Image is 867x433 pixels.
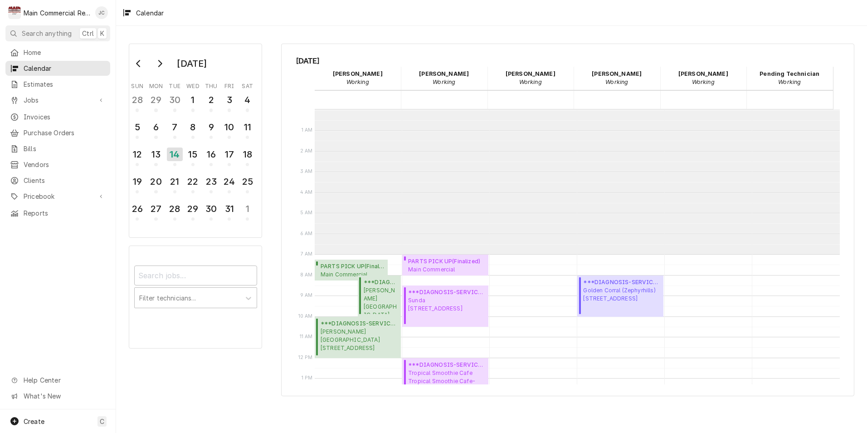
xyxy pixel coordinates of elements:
[100,417,104,426] span: C
[299,127,315,134] span: 1 AM
[408,361,486,369] span: ***DIAGNOSIS-SERVICE CALL*** ( Active )
[8,6,21,19] div: M
[239,79,257,90] th: Saturday
[583,278,661,286] span: ***DIAGNOSIS-SERVICE CALL*** ( Uninvoiced )
[298,189,315,196] span: 4 AM
[298,251,315,258] span: 7 AM
[577,276,663,317] div: ***DIAGNOSIS-SERVICE CALL***(Uninvoiced)Golden Corral (Zephyrhills)[STREET_ADDRESS]
[778,79,801,85] em: Working
[5,173,110,188] a: Clients
[129,246,262,348] div: Calendar Filters
[240,120,254,134] div: 11
[204,202,218,216] div: 30
[134,266,257,285] input: Search jobs...
[24,391,105,401] span: What's New
[5,389,110,403] a: Go to What's New
[129,44,262,238] div: Calendar Day Picker
[333,70,383,77] strong: [PERSON_NAME]
[24,128,106,138] span: Purchase Orders
[24,418,44,425] span: Create
[298,209,315,216] span: 5 AM
[402,255,488,276] div: [Service] PARTS PICK UP Main Commercial Main Commercial - Shop/Office / 16705 Scheer Blvd, Hudson...
[100,29,104,38] span: K
[408,296,486,313] span: Sunda [STREET_ADDRESS]
[240,202,254,216] div: 1
[174,56,210,71] div: [DATE]
[24,48,106,57] span: Home
[95,6,108,19] div: Jan Costello's Avatar
[346,79,369,85] em: Working
[24,375,105,385] span: Help Center
[130,175,144,188] div: 19
[5,109,110,124] a: Invoices
[760,70,819,77] strong: Pending Technician
[321,328,398,352] span: [PERSON_NAME] [GEOGRAPHIC_DATA] [STREET_ADDRESS]
[240,175,254,188] div: 25
[186,202,200,216] div: 29
[605,79,628,85] em: Working
[297,333,315,340] span: 11 AM
[5,77,110,92] a: Estimates
[82,29,94,38] span: Ctrl
[204,93,218,107] div: 2
[299,374,315,382] span: 1 PM
[24,176,106,185] span: Clients
[167,148,183,161] div: 14
[408,369,486,397] span: Tropical Smoothie Cafe Tropical Smoothie Cafe-Holiday / [STREET_ADDRESS]
[222,120,236,134] div: 10
[660,67,747,89] div: Parker Gilbert - Working
[298,148,315,155] span: 2 AM
[222,93,236,107] div: 3
[130,56,148,71] button: Go to previous month
[5,45,110,60] a: Home
[220,79,239,90] th: Friday
[402,285,488,327] div: ***DIAGNOSIS-SERVICE CALL***(Uninvoiced)Sunda[STREET_ADDRESS]
[592,70,642,77] strong: [PERSON_NAME]
[408,288,486,296] span: ***DIAGNOSIS-SERVICE CALL*** ( Uninvoiced )
[149,120,163,134] div: 6
[186,93,200,107] div: 1
[364,286,398,314] span: [PERSON_NAME] [GEOGRAPHIC_DATA] [STREET_ADDRESS]
[408,257,486,266] span: PARTS PICK UP ( Finalized )
[149,175,163,188] div: 20
[149,93,163,107] div: 29
[577,276,663,317] div: [Service] ***DIAGNOSIS-SERVICE CALL*** Golden Corral (Zephyrhills) 6855 Gall Blvd., Zephyrhills, ...
[5,25,110,41] button: Search anythingCtrlK
[222,202,236,216] div: 31
[574,67,660,89] div: Mike Marchese - Working
[315,260,388,280] div: PARTS PICK UP(Finalized)Main CommercialMain Commercial - Shop/Office / [STREET_ADDRESS][PERSON_NAME]
[130,202,144,216] div: 26
[204,148,218,161] div: 16
[296,313,315,320] span: 10 AM
[151,56,169,71] button: Go to next month
[22,29,72,38] span: Search anything
[240,93,254,107] div: 4
[204,175,218,188] div: 23
[298,292,315,299] span: 9 AM
[296,55,840,67] span: [DATE]
[402,358,488,399] div: [Service] ***DIAGNOSIS-SERVICE CALL*** Tropical Smoothie Cafe Tropical Smoothie Cafe-Holiday / 33...
[315,317,401,358] div: ***DIAGNOSIS-SERVICE CALL***(Uninvoiced)[PERSON_NAME] [GEOGRAPHIC_DATA][STREET_ADDRESS]
[298,271,315,279] span: 8 AM
[281,44,854,396] div: Calendar Calendar
[24,112,106,122] span: Invoices
[130,93,144,107] div: 28
[149,148,163,161] div: 13
[321,262,385,271] span: PARTS PICK UP ( Finalized )
[506,70,555,77] strong: [PERSON_NAME]
[321,320,398,328] span: ***DIAGNOSIS-SERVICE CALL*** ( Uninvoiced )
[5,157,110,172] a: Vendors
[24,64,106,73] span: Calendar
[24,8,90,18] div: Main Commercial Refrigeration Service
[24,208,106,218] span: Reports
[358,276,401,317] div: ***DIAGNOSIS-SERVICE CALL***(Awaiting Estimate Approval)[PERSON_NAME] [GEOGRAPHIC_DATA][STREET_AD...
[146,79,166,90] th: Monday
[433,79,455,85] em: Working
[130,148,144,161] div: 12
[5,125,110,140] a: Purchase Orders
[692,79,715,85] em: Working
[24,192,92,201] span: Pricebook
[24,79,106,89] span: Estimates
[402,358,488,399] div: ***DIAGNOSIS-SERVICE CALL***(Active)Tropical Smoothie CafeTropical Smoothie Cafe-Holiday / [STREE...
[24,95,92,105] span: Jobs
